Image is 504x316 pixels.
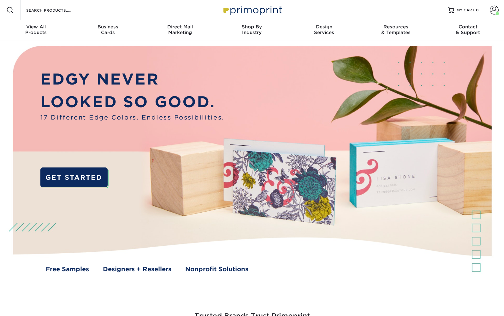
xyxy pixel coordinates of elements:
img: Primoprint [221,3,284,17]
a: Free Samples [46,265,89,274]
a: BusinessCards [72,20,144,40]
span: 17 Different Edge Colors. Endless Possibilities. [40,113,224,122]
div: Cards [72,24,144,35]
p: EDGY NEVER [40,68,224,91]
span: Shop By [216,24,288,30]
a: Resources& Templates [360,20,432,40]
span: Direct Mail [144,24,216,30]
div: Industry [216,24,288,35]
div: & Templates [360,24,432,35]
a: DesignServices [288,20,360,40]
div: & Support [432,24,504,35]
a: GET STARTED [40,167,108,187]
span: Business [72,24,144,30]
span: Design [288,24,360,30]
a: Direct MailMarketing [144,20,216,40]
span: Resources [360,24,432,30]
div: Services [288,24,360,35]
a: Designers + Resellers [103,265,171,274]
span: Contact [432,24,504,30]
a: Shop ByIndustry [216,20,288,40]
span: 0 [476,8,479,12]
a: Contact& Support [432,20,504,40]
div: Marketing [144,24,216,35]
input: SEARCH PRODUCTS..... [26,6,87,14]
p: LOOKED SO GOOD. [40,91,224,113]
span: MY CART [457,8,475,13]
a: Nonprofit Solutions [185,265,248,274]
